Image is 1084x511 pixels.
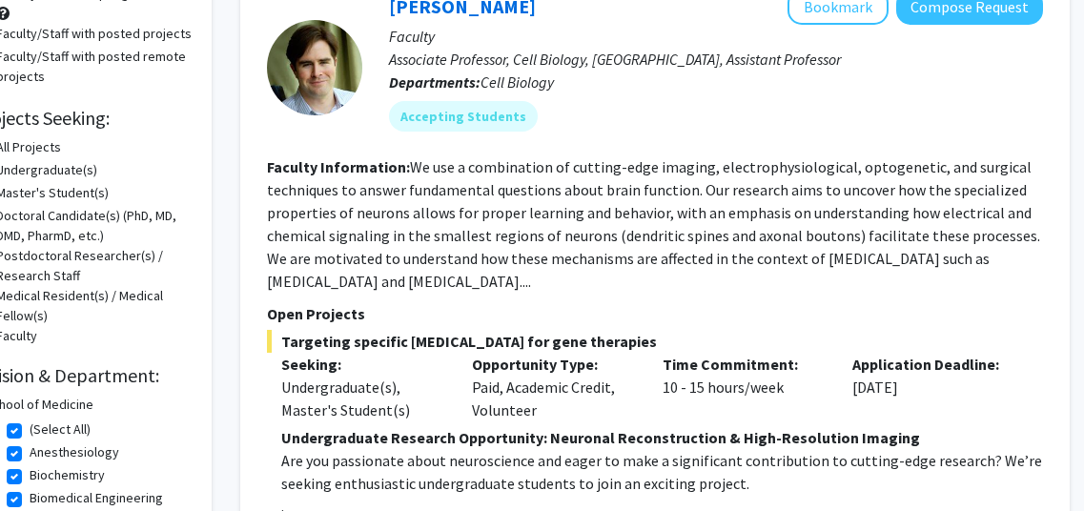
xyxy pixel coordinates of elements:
b: Departments: [389,72,481,92]
label: Biomedical Engineering [30,488,163,508]
p: Are you passionate about neuroscience and eager to make a significant contribution to cutting-edg... [281,449,1043,495]
p: Open Projects [267,302,1043,325]
span: Targeting specific [MEDICAL_DATA] for gene therapies [267,330,1043,353]
label: (Select All) [30,419,91,439]
p: Opportunity Type: [472,353,634,376]
div: [DATE] [838,353,1029,421]
span: Cell Biology [481,72,554,92]
mat-chip: Accepting Students [389,101,538,132]
strong: Undergraduate Research Opportunity: Neuronal Reconstruction & High-Resolution Imaging [281,428,920,447]
p: Associate Professor, Cell Biology, [GEOGRAPHIC_DATA], Assistant Professor [389,48,1043,71]
b: Faculty Information: [267,157,410,176]
p: Application Deadline: [852,353,1014,376]
div: Undergraduate(s), Master's Student(s) [281,376,443,421]
div: Paid, Academic Credit, Volunteer [458,353,648,421]
p: Faculty [389,25,1043,48]
div: 10 - 15 hours/week [648,353,839,421]
fg-read-more: We use a combination of cutting-edge imaging, electrophysiological, optogenetic, and surgical tec... [267,157,1040,291]
p: Seeking: [281,353,443,376]
iframe: Chat [14,425,81,497]
p: Time Commitment: [663,353,825,376]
